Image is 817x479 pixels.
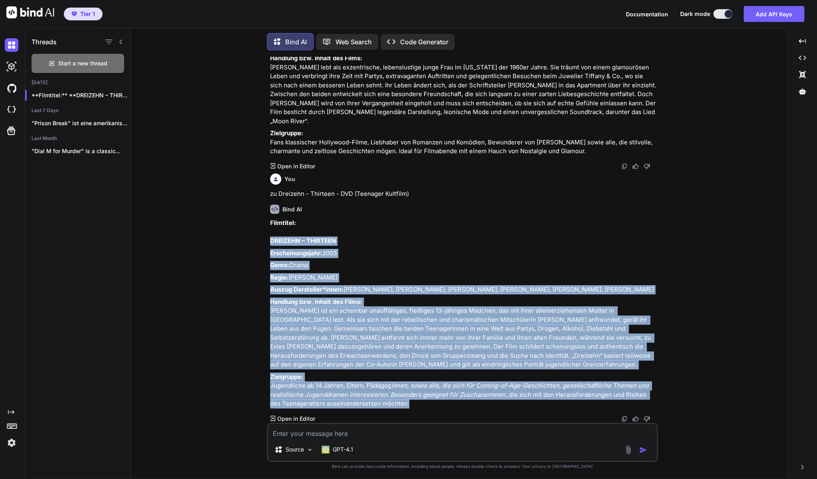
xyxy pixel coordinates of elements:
[624,445,633,454] img: attachment
[5,436,18,449] img: settings
[270,189,656,199] p: zu Dreizehn - Thirteen - DVD (Teenager Kultfilm)
[282,205,302,213] h6: Bind AI
[270,237,336,244] strong: DREIZEHN – THIRTEEN
[25,107,130,114] h2: Last 7 Days
[270,219,296,227] strong: Filmtitel:
[621,416,628,422] img: copy
[270,285,656,294] p: [PERSON_NAME], [PERSON_NAME], [PERSON_NAME], [PERSON_NAME], [PERSON_NAME], [PERSON_NAME]
[25,79,130,86] h2: [DATE]
[270,54,656,126] p: [PERSON_NAME] lebt als exzentrische, lebenslustige junge Frau im [US_STATE] der 1960er Jahre. Sie...
[632,416,639,422] img: like
[680,10,710,18] span: Dark mode
[621,163,628,170] img: copy
[626,11,668,18] span: Documentation
[270,129,303,137] strong: Zielgruppe:
[270,261,656,270] p: Drama
[5,38,18,52] img: darkChat
[32,119,130,127] p: "Prison Break" ist eine amerikanische Fernsehserie, die...
[643,416,650,422] img: dislike
[32,37,57,47] h1: Threads
[71,12,77,16] img: premium
[267,463,658,469] p: Bind can provide inaccurate information, including about people. Always double-check its answers....
[270,274,288,281] strong: Regie:
[322,445,330,453] img: GPT-4.1
[277,415,315,423] p: Open in Editor
[270,273,656,282] p: [PERSON_NAME]
[277,162,315,170] p: Open in Editor
[270,249,656,258] p: 2003
[80,10,95,18] span: Tier 1
[25,135,130,142] h2: Last Month
[306,446,313,453] img: Pick Models
[626,10,668,18] button: Documentation
[5,103,18,116] img: cloudideIcon
[64,8,103,20] button: premiumTier 1
[5,60,18,73] img: darkAi-studio
[333,445,353,453] p: GPT-4.1
[5,81,18,95] img: githubDark
[286,445,304,453] p: Source
[270,129,656,156] p: Fans klassischer Hollywood-Filme, Liebhaber von Romanzen und Komödien, Bewunderer von [PERSON_NAM...
[270,298,656,369] p: [PERSON_NAME] ist ein scheinbar unauffälliges, fleißiges 13-jähriges Mädchen, das mit ihrer allei...
[32,147,130,155] p: "Dial M for Murder" is a classic...
[643,163,650,170] img: dislike
[270,373,303,380] strong: Zielgruppe:
[400,37,448,47] p: Code Generator
[270,298,362,306] strong: Handlung bzw. Inhalt des Films:
[270,249,322,257] strong: Erscheinungsjahr:
[284,175,295,183] h6: You
[632,163,639,170] img: like
[270,373,656,408] p: Jugendliche ab 14 Jahren, Eltern, Pädagog innen, die sich mit den Herausforderungen und Risiken d...
[270,261,290,269] strong: Genre:
[270,286,343,293] strong: Auszug Darsteller*innen:
[639,446,647,454] img: icon
[335,37,372,47] p: Web Search
[270,382,650,398] em: innen, sowie alle, die sich für Coming-of-Age-Geschichten, gesellschaftliche Themen und realistis...
[58,59,107,67] span: Start a new thread
[6,6,54,18] img: Bind AI
[285,37,307,47] p: Bind AI
[270,54,362,62] strong: Handlung bzw. Inhalt des Films:
[32,91,130,99] p: **Filmtitel:** **DREIZEHN – THIRTEEN**...
[744,6,804,22] button: Add API Keys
